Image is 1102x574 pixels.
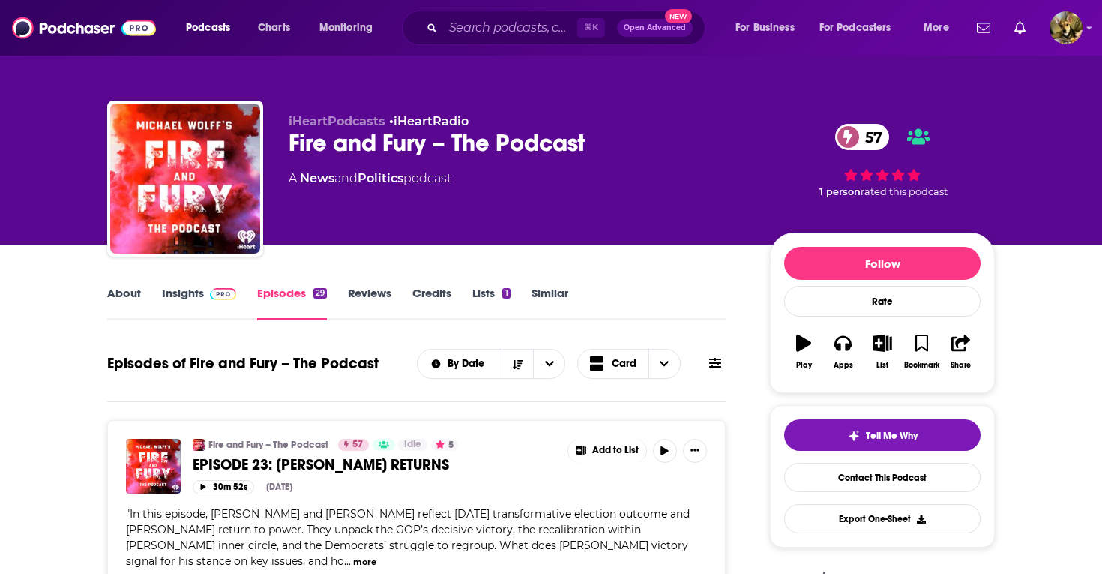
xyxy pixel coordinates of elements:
[735,17,795,38] span: For Business
[394,114,469,128] a: iHeartRadio
[107,354,379,373] h1: Episodes of Fire and Fury – The Podcast
[186,17,230,38] span: Podcasts
[577,18,605,38] span: ⌘ K
[107,286,141,320] a: About
[126,507,690,568] span: "
[861,186,948,197] span: rated this podcast
[12,14,156,42] img: Podchaser - Follow, Share and Rate Podcasts
[971,15,996,41] a: Show notifications dropdown
[319,17,373,38] span: Monitoring
[193,439,205,451] img: Fire and Fury – The Podcast
[1050,11,1083,44] span: Logged in as SydneyDemo
[210,288,236,300] img: Podchaser Pro
[819,17,891,38] span: For Podcasters
[951,361,971,370] div: Share
[902,325,941,379] button: Bookmark
[1050,11,1083,44] img: User Profile
[725,16,813,40] button: open menu
[338,439,369,451] a: 57
[502,288,510,299] div: 1
[624,24,686,32] span: Open Advanced
[863,325,902,379] button: List
[683,439,707,463] button: Show More Button
[404,437,421,452] span: Idle
[848,430,860,442] img: tell me why sparkle
[665,9,692,23] span: New
[942,325,981,379] button: Share
[1050,11,1083,44] button: Show profile menu
[850,124,890,150] span: 57
[784,504,981,533] button: Export One-Sheet
[532,286,568,320] a: Similar
[810,16,913,40] button: open menu
[110,104,260,254] img: Fire and Fury – The Podcast
[904,361,939,370] div: Bookmark
[353,556,376,569] button: more
[352,437,363,452] span: 57
[344,554,351,568] span: ...
[866,430,918,442] span: Tell Me Why
[834,361,853,370] div: Apps
[313,288,327,299] div: 29
[258,17,290,38] span: Charts
[193,455,557,474] a: EPISODE 23: [PERSON_NAME] RETURNS
[796,361,812,370] div: Play
[448,359,490,369] span: By Date
[612,359,636,369] span: Card
[126,507,690,568] span: In this episode, [PERSON_NAME] and [PERSON_NAME] reflect [DATE] transformative election outcome a...
[416,11,720,45] div: Search podcasts, credits, & more...
[784,286,981,317] div: Rate
[289,170,451,188] div: A podcast
[568,439,646,463] button: Show More Button
[913,16,968,40] button: open menu
[398,439,427,451] a: Idle
[193,455,449,474] span: EPISODE 23: [PERSON_NAME] RETURNS
[784,463,981,492] a: Contact This Podcast
[784,325,823,379] button: Play
[835,124,890,150] a: 57
[418,359,502,369] button: open menu
[819,186,861,197] span: 1 person
[289,114,385,128] span: iHeartPodcasts
[823,325,862,379] button: Apps
[412,286,451,320] a: Credits
[417,349,566,379] h2: Choose List sort
[257,286,327,320] a: Episodes29
[617,19,693,37] button: Open AdvancedNew
[126,439,181,494] img: EPISODE 23: TRUMP RETURNS
[389,114,469,128] span: •
[443,16,577,40] input: Search podcasts, credits, & more...
[266,482,292,492] div: [DATE]
[193,480,254,494] button: 30m 52s
[472,286,510,320] a: Lists1
[592,445,639,456] span: Add to List
[248,16,299,40] a: Charts
[1008,15,1032,41] a: Show notifications dropdown
[502,350,533,378] button: Sort Direction
[431,439,458,451] button: 5
[300,171,334,185] a: News
[309,16,392,40] button: open menu
[175,16,250,40] button: open menu
[784,247,981,280] button: Follow
[358,171,403,185] a: Politics
[533,350,564,378] button: open menu
[208,439,328,451] a: Fire and Fury – The Podcast
[770,114,995,207] div: 57 1 personrated this podcast
[348,286,391,320] a: Reviews
[577,349,681,379] button: Choose View
[162,286,236,320] a: InsightsPodchaser Pro
[924,17,949,38] span: More
[876,361,888,370] div: List
[784,419,981,451] button: tell me why sparkleTell Me Why
[334,171,358,185] span: and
